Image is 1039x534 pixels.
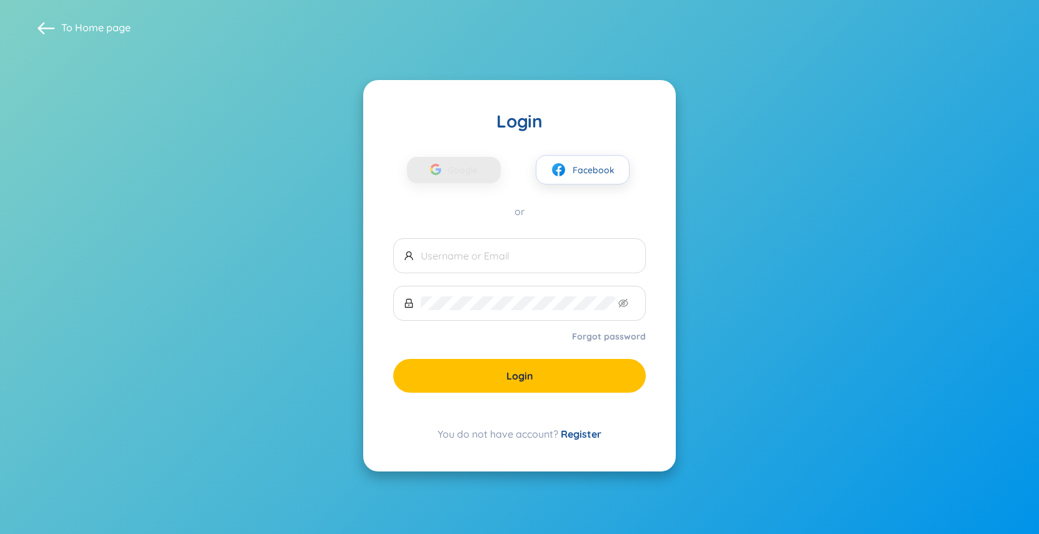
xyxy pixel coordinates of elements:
[393,426,646,441] div: You do not have account?
[618,298,628,308] span: eye-invisible
[393,110,646,133] div: Login
[404,251,414,261] span: user
[75,21,131,34] a: Home page
[421,249,635,263] input: Username or Email
[404,298,414,308] span: lock
[448,157,484,183] span: Google
[573,163,615,177] span: Facebook
[572,330,646,343] a: Forgot password
[61,21,131,34] span: To
[407,157,501,183] button: Google
[393,204,646,218] div: or
[393,359,646,393] button: Login
[506,369,533,383] span: Login
[551,162,566,178] img: facebook
[561,428,601,440] a: Register
[536,155,630,184] button: facebookFacebook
